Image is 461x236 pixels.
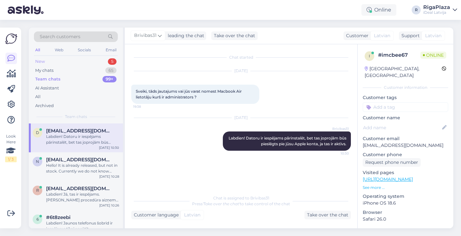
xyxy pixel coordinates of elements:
div: Customer information [363,85,448,90]
div: 65 [105,67,117,74]
span: Sveiki, tāds jautajums vai jūs varat nomest Macbook Air lietotāju kurš ir administrators ? [136,89,243,99]
div: Take over the chat [304,211,351,219]
input: Add name [363,124,441,131]
div: All [35,94,41,100]
div: AI Assistant [35,85,59,91]
p: iPhone OS 18.6 [363,200,448,206]
span: darjabaum@gmail.com [46,128,113,134]
span: 6 [36,217,39,222]
p: Safari 26.0 [363,216,448,223]
div: Support [399,32,420,39]
span: Latvian [184,212,200,218]
span: Brivibas31 [325,126,349,131]
div: 99+ [102,76,117,82]
p: Visited pages [363,169,448,176]
div: My chats [35,67,53,74]
span: d [36,130,39,135]
p: [EMAIL_ADDRESS][DOMAIN_NAME] [363,142,448,149]
i: 'Take over the chat' [203,201,240,206]
span: Online [420,52,446,59]
div: 5 [108,58,117,65]
a: [URL][DOMAIN_NAME] [363,176,413,182]
span: n [36,159,39,164]
span: Latvian [374,32,390,39]
div: Archived [35,103,54,109]
p: Customer tags [363,94,448,101]
div: All [34,46,41,54]
div: iDeal Latvija [423,10,450,15]
div: [DATE] [131,115,351,121]
div: Socials [77,46,92,54]
div: Chat started [131,55,351,60]
p: Customer phone [363,151,448,158]
span: 10:30 [325,151,349,156]
div: [GEOGRAPHIC_DATA], [GEOGRAPHIC_DATA] [365,65,442,79]
div: RigaPlaza [423,5,450,10]
p: See more ... [363,185,448,190]
p: Customer email [363,135,448,142]
div: Request phone number [363,158,421,167]
input: Add a tag [363,102,448,112]
div: Team chats [35,76,61,82]
span: Brivibas31 [134,32,157,39]
div: [DATE] [131,68,351,74]
div: Email [104,46,118,54]
span: Chat is assigned to Brivibas31 [213,196,269,200]
div: [DATE] 10:30 [99,145,119,150]
div: Hello! It is already released, but not in stock. Currently we do not know when we are gonna get t... [46,163,119,174]
div: Customer [344,32,368,39]
div: Web [53,46,65,54]
div: [DATE] 10:28 [99,174,119,179]
span: 19:38 [133,104,157,109]
span: i [369,54,370,58]
div: Labdien! Datoru ir iespējams pārinstalēt, bet tas joprojām būs pieslēgts pie jūsu Apple konta, ja... [46,134,119,145]
div: # imcbee67 [378,51,420,59]
span: Team chats [65,114,87,120]
span: Labdien! Datoru ir iespējams pārinstalēt, bet tas joprojām būs pieslēgts pie jūsu Apple konta, ja... [229,136,347,146]
p: Browser [363,209,448,216]
p: Operating system [363,193,448,200]
span: Latvian [425,32,441,39]
div: Labdien! Jaunos telefonus šobrīd ir iespējams tikai pasūtīt. [46,220,119,232]
div: Take over the chat [211,31,258,40]
div: Look Here [5,133,17,162]
span: #6t8zeebi [46,215,70,220]
div: [DATE] 10:26 [99,203,119,208]
a: RigaPlazaiDeal Latvija [423,5,457,15]
div: Labdien! Jā, tas ir iespējams. [PERSON_NAME] procedūra aizņems līdz 2 stundām. [46,191,119,203]
div: New [35,58,45,65]
img: Askly Logo [5,33,17,45]
div: R [412,5,421,14]
span: Press to take control of the chat [192,201,290,206]
div: Customer language [131,212,179,218]
div: 1 / 3 [5,156,17,162]
span: r [36,188,39,193]
div: Online [361,4,396,16]
div: leading the chat [165,32,204,39]
span: neonline@inbox.lv [46,157,113,163]
span: raiens.p@gmail.com [46,186,113,191]
p: Customer name [363,114,448,121]
span: Search customers [40,33,80,40]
